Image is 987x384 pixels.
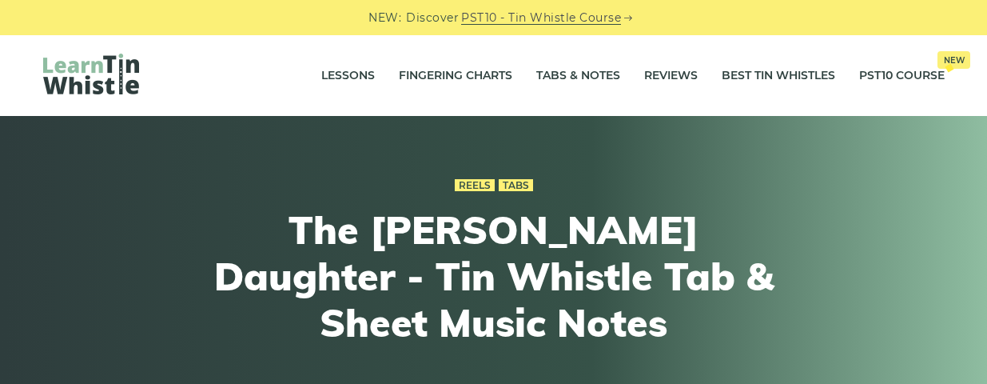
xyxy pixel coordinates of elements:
[644,56,698,96] a: Reviews
[536,56,620,96] a: Tabs & Notes
[43,54,139,94] img: LearnTinWhistle.com
[859,56,945,96] a: PST10 CourseNew
[499,179,533,192] a: Tabs
[937,51,970,69] span: New
[200,207,788,346] h1: The [PERSON_NAME] Daughter - Tin Whistle Tab & Sheet Music Notes
[321,56,375,96] a: Lessons
[455,179,495,192] a: Reels
[399,56,512,96] a: Fingering Charts
[722,56,835,96] a: Best Tin Whistles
